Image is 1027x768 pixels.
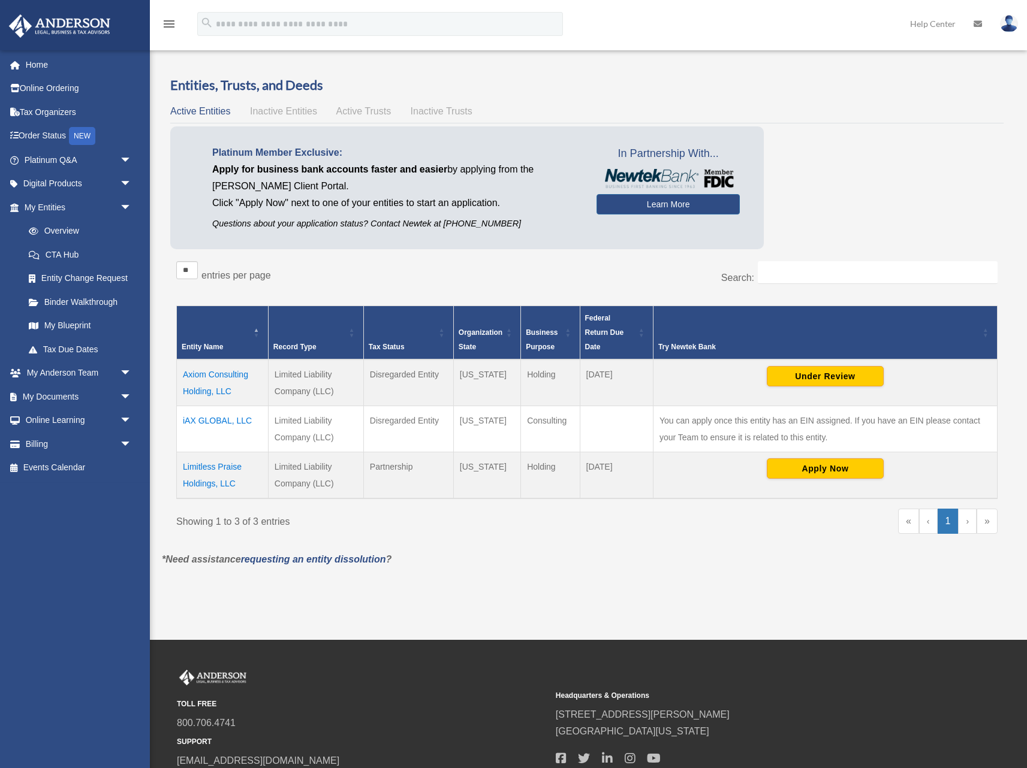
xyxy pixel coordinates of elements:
th: Business Purpose: Activate to sort [521,306,580,359]
td: You can apply once this entity has an EIN assigned. If you have an EIN please contact your Team t... [653,406,997,452]
a: Online Learningarrow_drop_down [8,409,150,433]
td: Disregarded Entity [363,406,453,452]
span: Apply for business bank accounts faster and easier [212,164,447,174]
td: Consulting [521,406,580,452]
td: [US_STATE] [453,359,520,406]
td: [US_STATE] [453,406,520,452]
a: My Entitiesarrow_drop_down [8,195,144,219]
i: search [200,16,213,29]
span: Record Type [273,343,317,351]
span: Inactive Trusts [411,106,472,116]
button: Under Review [767,366,884,386]
span: arrow_drop_down [120,385,144,409]
a: [STREET_ADDRESS][PERSON_NAME] [556,709,730,719]
th: Organization State: Activate to sort [453,306,520,359]
a: My Anderson Teamarrow_drop_down [8,361,150,385]
a: CTA Hub [17,243,144,267]
a: My Documentsarrow_drop_down [8,385,150,409]
span: arrow_drop_down [120,195,144,220]
a: Tax Due Dates [17,337,144,361]
img: Anderson Advisors Platinum Portal [5,14,114,38]
td: Partnership [363,452,453,498]
img: Anderson Advisors Platinum Portal [177,670,249,685]
a: requesting an entity dissolution [241,554,386,564]
label: Search: [721,273,754,283]
small: Headquarters & Operations [556,690,926,702]
a: Online Ordering [8,77,150,101]
td: Limited Liability Company (LLC) [268,359,363,406]
a: menu [162,21,176,31]
a: Entity Change Request [17,267,144,291]
em: *Need assistance ? [162,554,391,564]
span: In Partnership With... [597,144,740,164]
span: Tax Status [369,343,405,351]
label: entries per page [201,270,271,280]
th: Federal Return Due Date: Activate to sort [580,306,653,359]
a: First [898,509,919,534]
a: Home [8,53,150,77]
td: Holding [521,359,580,406]
i: menu [162,17,176,31]
th: Try Newtek Bank : Activate to sort [653,306,997,359]
span: Business Purpose [526,328,558,351]
a: Digital Productsarrow_drop_down [8,172,150,196]
button: Apply Now [767,458,884,479]
a: Tax Organizers [8,100,150,124]
a: 1 [938,509,959,534]
span: Organization State [459,328,502,351]
a: My Blueprint [17,314,144,338]
th: Record Type: Activate to sort [268,306,363,359]
td: Limited Liability Company (LLC) [268,406,363,452]
a: [GEOGRAPHIC_DATA][US_STATE] [556,726,709,736]
a: Binder Walkthrough [17,290,144,314]
small: TOLL FREE [177,698,547,710]
span: arrow_drop_down [120,409,144,433]
span: arrow_drop_down [120,432,144,456]
td: iAX GLOBAL, LLC [177,406,269,452]
td: [US_STATE] [453,452,520,498]
span: Federal Return Due Date [585,314,624,351]
th: Tax Status: Activate to sort [363,306,453,359]
span: arrow_drop_down [120,172,144,196]
div: Showing 1 to 3 of 3 entries [176,509,578,530]
a: Events Calendar [8,456,150,480]
span: Active Entities [170,106,230,116]
a: Platinum Q&Aarrow_drop_down [8,148,150,172]
a: 800.706.4741 [177,718,236,728]
td: Holding [521,452,580,498]
a: Overview [17,219,138,243]
small: SUPPORT [177,736,547,748]
td: [DATE] [580,359,653,406]
img: User Pic [1000,15,1018,32]
a: Billingarrow_drop_down [8,432,150,456]
p: Click "Apply Now" next to one of your entities to start an application. [212,195,579,211]
td: Limitless Praise Holdings, LLC [177,452,269,498]
p: by applying from the [PERSON_NAME] Client Portal. [212,161,579,195]
span: Active Trusts [336,106,391,116]
span: arrow_drop_down [120,148,144,173]
a: [EMAIL_ADDRESS][DOMAIN_NAME] [177,755,339,766]
span: Inactive Entities [250,106,317,116]
a: Last [977,509,998,534]
a: Order StatusNEW [8,124,150,149]
td: Axiom Consulting Holding, LLC [177,359,269,406]
a: Previous [919,509,938,534]
td: [DATE] [580,452,653,498]
td: Disregarded Entity [363,359,453,406]
img: NewtekBankLogoSM.png [603,169,734,188]
p: Platinum Member Exclusive: [212,144,579,161]
h3: Entities, Trusts, and Deeds [170,76,1004,95]
span: arrow_drop_down [120,361,144,386]
th: Entity Name: Activate to invert sorting [177,306,269,359]
a: Next [958,509,977,534]
span: Entity Name [182,343,223,351]
div: NEW [69,127,95,145]
div: Try Newtek Bank [658,340,979,354]
p: Questions about your application status? Contact Newtek at [PHONE_NUMBER] [212,216,579,231]
a: Learn More [597,194,740,214]
td: Limited Liability Company (LLC) [268,452,363,498]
